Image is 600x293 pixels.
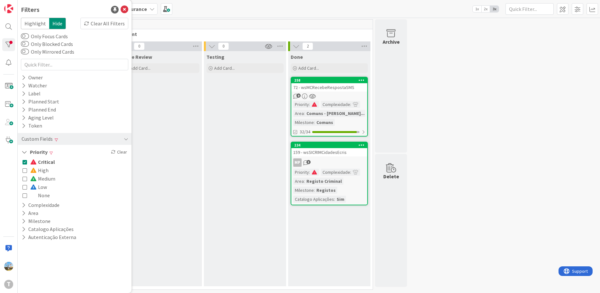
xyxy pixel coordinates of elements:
div: 234 [291,142,367,148]
div: Owner [21,74,43,82]
div: Watcher [21,82,48,90]
button: Only Mirrored Cards [21,49,29,55]
div: Archive [383,38,400,46]
span: : [334,196,335,203]
div: Registo Criminal [305,178,343,185]
div: Catalogo Aplicações [293,196,334,203]
span: Testing [206,54,224,60]
button: Medium [23,174,55,183]
span: : [309,101,310,108]
a: 234159 - wsSICRIMCidadesEcrisMPPriority:Complexidade:Area:Registo CriminalMilestone:RegistosCatal... [291,142,368,205]
div: Complexidade [321,169,350,176]
span: : [304,110,305,117]
span: : [350,169,351,176]
button: Low [23,183,47,191]
div: MP [291,158,367,167]
span: None [30,191,50,200]
button: Only Focus Cards [21,33,29,40]
span: 2x [481,6,490,12]
div: Planned End [21,106,57,114]
span: Medium [30,174,55,183]
span: 3 [306,160,311,164]
span: High [30,166,49,174]
span: Add Card... [130,65,150,71]
div: 234159 - wsSICRIMCidadesEcris [291,142,367,156]
button: Only Blocked Cards [21,41,29,47]
span: : [350,101,351,108]
a: 25872 - wsMCRecebeRespostaSMSPriority:Complexidade:Area:Comuns - [PERSON_NAME]...Milestone:Comuns... [291,77,368,137]
span: 0 [134,42,145,50]
img: DG [4,262,13,271]
span: Code Review [122,54,152,60]
span: Highlight [21,18,49,29]
div: Filters [21,5,40,14]
div: Clear [110,148,128,156]
input: Quick Filter... [21,59,128,70]
span: : [309,169,310,176]
div: Clear All Filters [80,18,128,29]
div: Priority [293,169,309,176]
div: Delete [383,173,399,180]
div: Registos [315,187,337,194]
span: Development [105,31,365,37]
span: : [314,119,315,126]
div: 258 [291,77,367,83]
div: 159 - wsSICRIMCidadesEcris [291,148,367,156]
div: Comuns [315,119,335,126]
input: Quick Filter... [505,3,554,15]
button: Critical [23,158,55,166]
label: Only Focus Cards [21,32,68,40]
div: Token [21,122,43,130]
div: MP [293,158,302,167]
div: Area [293,178,304,185]
div: Comuns - [PERSON_NAME]... [305,110,366,117]
button: Priority [21,148,48,156]
div: 25872 - wsMCRecebeRespostaSMS [291,77,367,92]
div: T [4,280,13,289]
div: Planned Start [21,98,60,106]
span: Add Card... [298,65,319,71]
div: Priority [293,101,309,108]
span: Critical [30,158,55,166]
div: 258 [294,78,367,83]
div: Milestone [293,119,314,126]
label: Only Mirrored Cards [21,48,74,56]
span: 32/34 [300,129,310,135]
span: Add Card... [214,65,235,71]
div: Aging Level [21,114,54,122]
button: Complexidade [21,201,60,209]
div: Milestone [293,187,314,194]
button: Milestone [21,217,51,225]
span: : [304,178,305,185]
span: 3x [490,6,499,12]
div: Complexidade [321,101,350,108]
div: Custom Fields [21,135,53,143]
span: 0 [218,42,229,50]
div: 234 [294,143,367,147]
button: High [23,166,49,174]
button: None [23,191,50,200]
button: Autenticação Externa [21,233,77,241]
button: Catalogo Aplicações [21,225,74,233]
div: Label [21,90,41,98]
label: Only Blocked Cards [21,40,73,48]
button: Area [21,209,39,217]
span: Done [291,54,303,60]
div: Area [293,110,304,117]
span: 9 [296,93,301,98]
span: : [314,187,315,194]
div: 72 - wsMCRecebeRespostaSMS [291,83,367,92]
span: Low [30,183,47,191]
img: Visit kanbanzone.com [4,4,13,13]
span: 2 [302,42,313,50]
span: Hide [49,18,66,29]
span: 1x [473,6,481,12]
div: Sim [335,196,346,203]
span: Support [14,1,29,9]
